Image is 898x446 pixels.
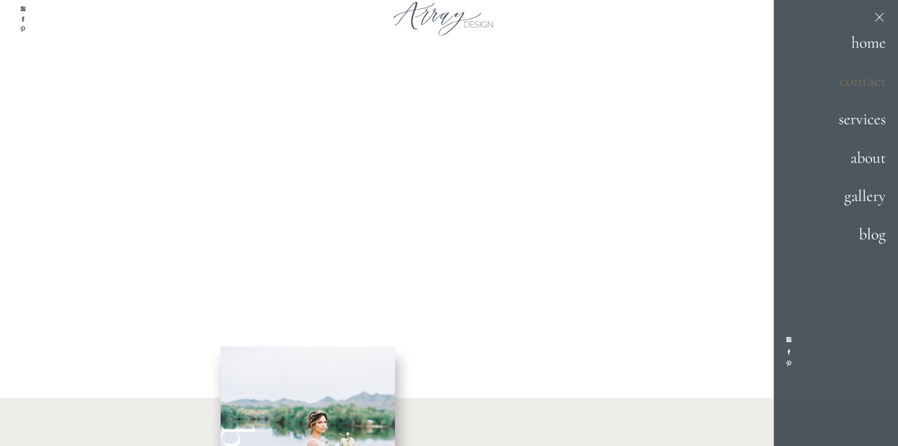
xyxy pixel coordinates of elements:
a: gallery [821,184,886,209]
a: Get started [754,380,840,391]
a: services [820,107,886,132]
a: about [812,145,886,171]
h1: Floral Designs For The In Love [536,244,847,320]
a: blog [778,222,886,247]
i: Joyfully [681,278,764,312]
span: Subscribe [268,36,307,42]
a: home [820,30,886,56]
a: contact [820,68,886,94]
button: Subscribe [258,28,317,50]
i: Unique [612,244,692,278]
